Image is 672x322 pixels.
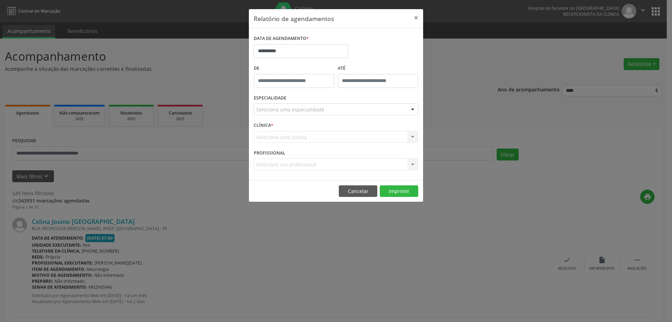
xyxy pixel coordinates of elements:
[254,63,334,74] label: De
[254,120,273,131] label: CLÍNICA
[338,63,418,74] label: ATÉ
[254,148,285,158] label: PROFISSIONAL
[256,106,324,113] span: Seleciona uma especialidade
[254,93,286,104] label: ESPECIALIDADE
[254,33,309,44] label: DATA DE AGENDAMENTO
[409,9,423,26] button: Close
[380,185,418,197] button: Imprimir
[339,185,377,197] button: Cancelar
[254,14,334,23] h5: Relatório de agendamentos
